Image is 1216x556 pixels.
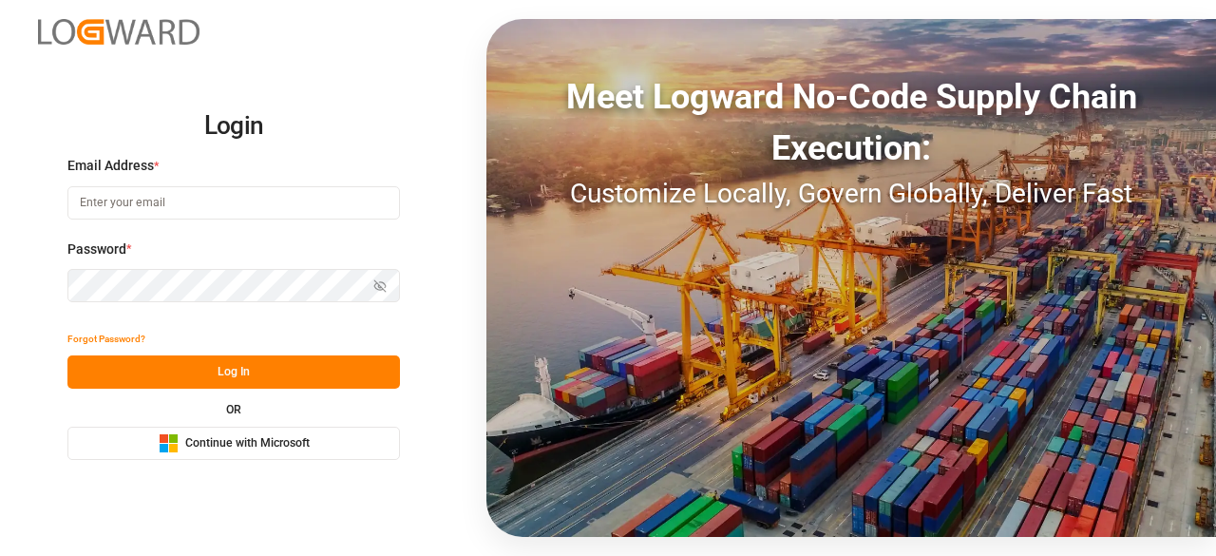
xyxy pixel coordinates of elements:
[67,240,126,259] span: Password
[67,355,400,389] button: Log In
[185,435,310,452] span: Continue with Microsoft
[486,71,1216,174] div: Meet Logward No-Code Supply Chain Execution:
[67,156,154,176] span: Email Address
[67,322,145,355] button: Forgot Password?
[38,19,199,45] img: Logward_new_orange.png
[67,96,400,157] h2: Login
[67,427,400,460] button: Continue with Microsoft
[226,404,241,415] small: OR
[486,174,1216,214] div: Customize Locally, Govern Globally, Deliver Fast
[67,186,400,220] input: Enter your email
